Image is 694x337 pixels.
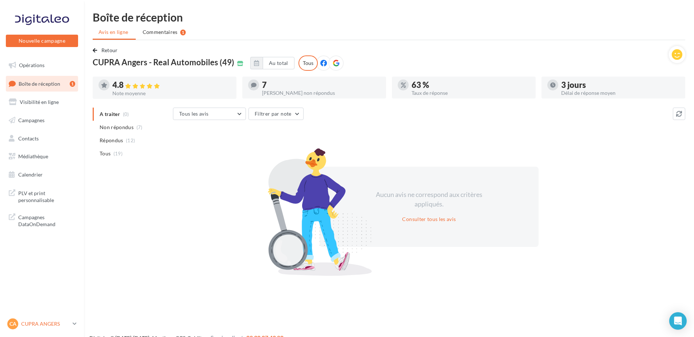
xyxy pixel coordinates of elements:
button: Retour [93,46,121,55]
div: Aucun avis ne correspond aux critères appliqués. [366,190,492,209]
span: Médiathèque [18,153,48,159]
span: CA [9,320,16,328]
a: Médiathèque [4,149,80,164]
button: Consulter tous les avis [399,215,459,224]
span: Tous [100,150,111,157]
button: Filtrer par note [248,108,304,120]
a: Opérations [4,58,80,73]
a: CA CUPRA ANGERS [6,317,78,331]
span: Non répondus [100,124,134,131]
button: Au total [250,57,294,69]
span: (7) [136,124,143,130]
span: Tous les avis [179,111,209,117]
span: Boîte de réception [19,80,60,86]
div: 4.8 [112,81,231,89]
span: (19) [113,151,123,156]
a: Contacts [4,131,80,146]
span: Retour [101,47,118,53]
span: (12) [126,137,135,143]
a: Campagnes [4,113,80,128]
div: [PERSON_NAME] non répondus [262,90,380,96]
div: 3 jours [561,81,679,89]
a: Visibilité en ligne [4,94,80,110]
button: Au total [263,57,294,69]
a: Boîte de réception1 [4,76,80,92]
div: Délai de réponse moyen [561,90,679,96]
span: CUPRA Angers - Real Automobiles (49) [93,58,234,66]
div: Open Intercom Messenger [669,312,687,330]
span: Répondus [100,137,123,144]
div: 1 [70,81,75,87]
div: Boîte de réception [93,12,685,23]
span: Contacts [18,135,39,141]
button: Tous les avis [173,108,246,120]
a: Calendrier [4,167,80,182]
button: Nouvelle campagne [6,35,78,47]
span: PLV et print personnalisable [18,188,75,204]
a: PLV et print personnalisable [4,185,80,207]
span: Opérations [19,62,45,68]
span: Calendrier [18,171,43,178]
div: Note moyenne [112,91,231,96]
span: Visibilité en ligne [20,99,59,105]
a: Campagnes DataOnDemand [4,209,80,231]
span: Commentaires [143,28,178,36]
div: 63 % [412,81,530,89]
p: CUPRA ANGERS [21,320,70,328]
div: 7 [262,81,380,89]
div: Tous [298,55,318,71]
span: Campagnes [18,117,45,123]
div: 1 [180,30,186,35]
span: Campagnes DataOnDemand [18,212,75,228]
div: Taux de réponse [412,90,530,96]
